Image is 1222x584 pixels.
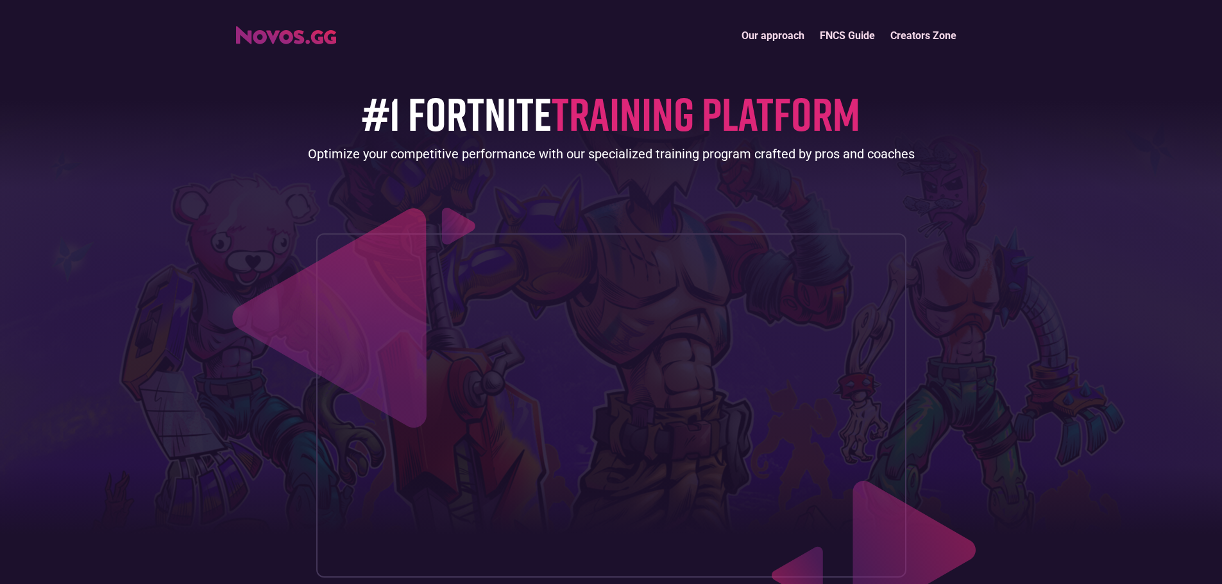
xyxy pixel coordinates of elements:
[362,88,860,138] h1: #1 FORTNITE
[308,145,915,163] div: Optimize your competitive performance with our specialized training program crafted by pros and c...
[734,22,812,49] a: Our approach
[883,22,964,49] a: Creators Zone
[812,22,883,49] a: FNCS Guide
[236,22,336,44] a: home
[552,85,860,141] span: TRAINING PLATFORM
[327,244,895,566] iframe: Increase your placement in 14 days (Novos.gg)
